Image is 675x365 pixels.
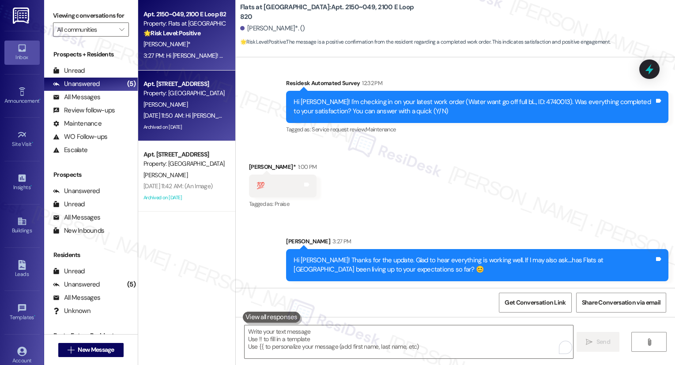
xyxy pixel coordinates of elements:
[53,9,129,22] label: Viewing conversations for
[143,122,226,133] div: Archived on [DATE]
[256,181,264,190] div: 💯
[143,150,225,159] div: Apt. [STREET_ADDRESS]
[53,79,100,89] div: Unanswered
[13,7,31,24] img: ResiDesk Logo
[53,132,107,142] div: WO Follow-ups
[119,26,124,33] i: 
[143,159,225,168] div: Property: [GEOGRAPHIC_DATA]
[53,293,100,302] div: All Messages
[143,10,225,19] div: Apt. 2150~049, 2100 E Loop 820
[53,93,100,102] div: All Messages
[143,101,188,108] span: [PERSON_NAME]
[53,226,104,235] div: New Inbounds
[275,200,289,208] span: Praise
[44,331,138,340] div: Past + Future Residents
[330,237,351,246] div: 3:27 PM
[143,79,225,89] div: Apt. [STREET_ADDRESS]
[577,332,619,352] button: Send
[240,37,611,47] span: : The message is a positive confirmation from the resident regarding a completed work order. This...
[143,29,200,37] strong: 🌟 Risk Level: Positive
[143,52,629,60] div: 3:27 PM: Hi [PERSON_NAME]! Thanks for the update. Glad to hear everything is working well. If I m...
[125,77,138,91] div: (5)
[582,298,660,307] span: Share Conversation via email
[4,41,40,64] a: Inbox
[125,278,138,291] div: (5)
[53,66,85,75] div: Unread
[240,38,286,45] strong: 🌟 Risk Level: Positive
[58,343,124,357] button: New Message
[286,123,668,136] div: Tagged as:
[143,19,225,28] div: Property: Flats at [GEOGRAPHIC_DATA]
[245,325,573,358] textarea: To enrich screen reader interactions, please activate Accessibility in Grammarly extension settings
[53,145,87,155] div: Escalate
[143,182,212,190] div: [DATE] 11:42 AM: (An Image)
[4,257,40,281] a: Leads
[249,197,317,210] div: Tagged as:
[53,280,100,289] div: Unanswered
[53,213,100,222] div: All Messages
[53,200,85,209] div: Unread
[366,126,396,133] span: Maintenance
[143,89,225,98] div: Property: [GEOGRAPHIC_DATA]
[32,140,33,146] span: •
[143,192,226,203] div: Archived on [DATE]
[240,24,305,33] div: [PERSON_NAME]*. ()
[296,162,317,171] div: 1:00 PM
[53,267,85,276] div: Unread
[286,237,668,249] div: [PERSON_NAME]
[499,293,571,313] button: Get Conversation Link
[249,162,317,175] div: [PERSON_NAME]*
[4,214,40,238] a: Buildings
[312,126,366,133] span: Service request review ,
[4,301,40,324] a: Templates •
[68,346,74,354] i: 
[576,293,666,313] button: Share Conversation via email
[596,337,610,346] span: Send
[53,119,102,128] div: Maintenance
[286,78,668,91] div: Residesk Automated Survey
[586,339,592,346] i: 
[240,3,417,22] b: Flats at [GEOGRAPHIC_DATA]: Apt. 2150~049, 2100 E Loop 820
[53,186,100,196] div: Unanswered
[143,40,190,48] span: [PERSON_NAME]*
[39,97,41,103] span: •
[4,171,40,194] a: Insights •
[294,97,654,116] div: Hi [PERSON_NAME]! I'm checking in on your latest work order (Water want go off full bl..., ID: 47...
[78,345,114,354] span: New Message
[44,250,138,260] div: Residents
[143,112,559,119] div: [DATE] 11:50 AM: Hi [PERSON_NAME], Just a reminder - Game Night is happening tonight! Check out t...
[44,50,138,59] div: Prospects + Residents
[360,78,382,88] div: 12:32 PM
[30,183,32,189] span: •
[294,256,654,275] div: Hi [PERSON_NAME]! Thanks for the update. Glad to hear everything is working well. If I may also a...
[53,106,115,115] div: Review follow-ups
[57,22,115,37] input: All communities
[44,170,138,179] div: Prospects
[646,339,652,346] i: 
[53,306,91,316] div: Unknown
[4,127,40,151] a: Site Visit •
[505,298,566,307] span: Get Conversation Link
[34,313,35,319] span: •
[143,171,188,179] span: [PERSON_NAME]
